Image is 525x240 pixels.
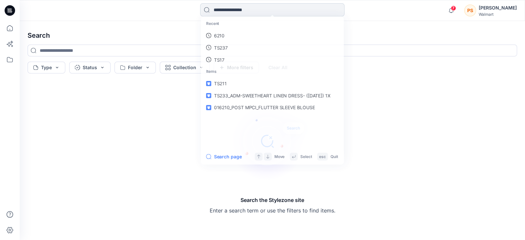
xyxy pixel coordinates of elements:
a: 6210 [202,30,343,42]
div: PS [464,5,476,16]
button: Folder [115,62,156,73]
div: [PERSON_NAME] [479,4,517,12]
a: TS233_ADM-SWEETHEART LINEN DRESS- ([DATE]) 1X [202,90,343,102]
p: Move [274,153,285,160]
a: TS17 [202,53,343,66]
p: Quit [330,153,338,160]
span: TS233_ADM-SWEETHEART LINEN DRESS- ([DATE]) 1X [214,93,330,98]
p: Select [300,153,312,160]
button: Collection [160,62,210,73]
p: esc [319,153,326,160]
h4: Search [22,26,522,45]
p: Enter a search term or use the filters to find items. [210,207,335,214]
p: TS17 [214,56,225,63]
span: 7 [451,6,456,11]
span: 016210_POST MPCI_FLUTTER SLEEVE BLOUSE [214,105,315,110]
span: TS211 [214,81,227,86]
p: 6210 [214,32,225,39]
button: Status [69,62,111,73]
button: Search page [206,153,242,161]
p: Items [202,66,343,77]
a: TS237 [202,42,343,54]
p: TS237 [214,44,228,51]
a: 016210_POST MPCI_FLUTTER SLEEVE BLOUSE [202,102,343,114]
p: Recent [202,18,343,30]
h5: Search the Stylezone site [210,196,335,204]
a: TS211 [202,77,343,90]
button: Type [28,62,65,73]
div: Walmart [479,12,517,17]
